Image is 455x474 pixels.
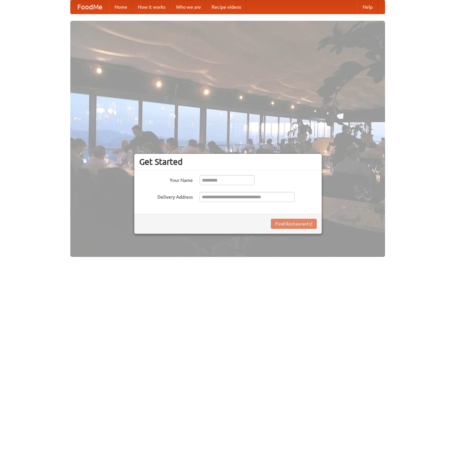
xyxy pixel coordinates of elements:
[133,0,171,14] a: How it works
[71,0,109,14] a: FoodMe
[139,157,317,167] h3: Get Started
[357,0,378,14] a: Help
[139,175,193,184] label: Your Name
[206,0,246,14] a: Recipe videos
[109,0,133,14] a: Home
[139,192,193,200] label: Delivery Address
[271,219,317,229] button: Find Restaurants!
[171,0,206,14] a: Who we are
